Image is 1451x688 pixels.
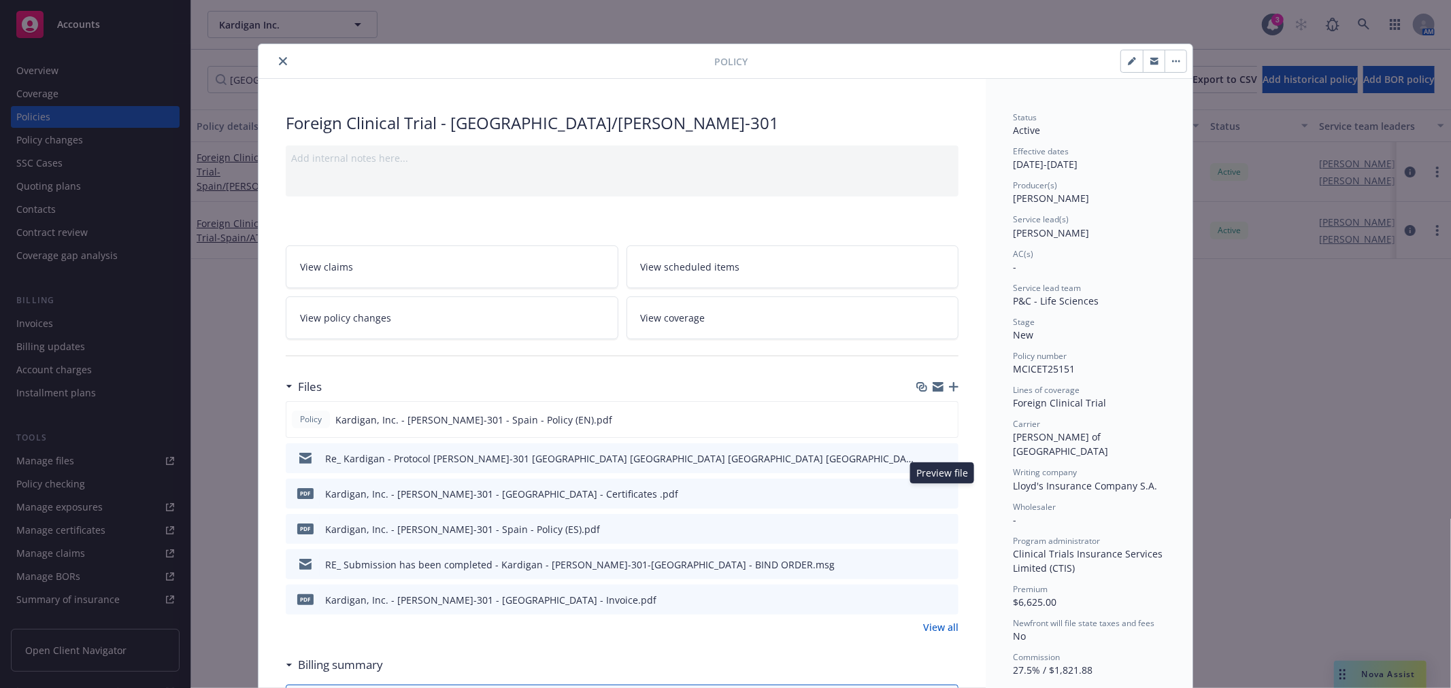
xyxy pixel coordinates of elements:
[1013,282,1081,294] span: Service lead team
[1013,547,1165,574] span: Clinical Trials Insurance Services Limited (CTIS)
[1013,596,1056,608] span: $6,625.00
[1013,583,1048,595] span: Premium
[1013,396,1165,410] div: Foreign Clinical Trial
[286,656,383,674] div: Billing summary
[1013,328,1033,341] span: New
[1013,179,1057,191] span: Producer(s)
[300,311,391,325] span: View policy changes
[325,557,835,572] div: RE_ Submission has been completed - Kardigan - [PERSON_NAME]-301-[GEOGRAPHIC_DATA] - BIND ORDER.msg
[910,462,974,483] div: Preview file
[627,245,959,288] a: View scheduled items
[1013,651,1060,663] span: Commission
[1013,384,1080,396] span: Lines of coverage
[1013,124,1040,137] span: Active
[919,522,930,536] button: download file
[941,593,953,607] button: preview file
[1013,513,1016,526] span: -
[627,296,959,339] a: View coverage
[1013,362,1075,375] span: MCICET25151
[1013,145,1165,171] div: [DATE] - [DATE]
[297,488,314,498] span: pdf
[923,620,958,634] a: View all
[298,656,383,674] h3: Billing summary
[297,523,314,534] span: pdf
[1013,466,1077,478] span: Writing company
[714,54,748,69] span: Policy
[1013,617,1154,629] span: Newfront will file state taxes and fees
[298,378,322,396] h3: Files
[941,487,953,501] button: preview file
[1013,664,1093,676] span: 27.5% / $1,821.88
[286,296,618,339] a: View policy changes
[335,413,612,427] span: Kardigan, Inc. - [PERSON_NAME]-301 - Spain - Policy (EN).pdf
[325,593,656,607] div: Kardigan, Inc. - [PERSON_NAME]-301 - [GEOGRAPHIC_DATA] - Invoice.pdf
[1013,226,1089,239] span: [PERSON_NAME]
[325,522,600,536] div: Kardigan, Inc. - [PERSON_NAME]-301 - Spain - Policy (ES).pdf
[1013,535,1100,547] span: Program administrator
[1013,260,1016,273] span: -
[1013,630,1026,642] span: No
[1013,316,1035,328] span: Stage
[297,594,314,604] span: pdf
[941,451,953,466] button: preview file
[275,53,291,69] button: close
[940,413,952,427] button: preview file
[641,311,705,325] span: View coverage
[919,593,930,607] button: download file
[1013,501,1056,513] span: Wholesaler
[1013,145,1069,157] span: Effective dates
[1013,430,1108,458] span: [PERSON_NAME] of [GEOGRAPHIC_DATA]
[286,378,322,396] div: Files
[291,151,953,165] div: Add internal notes here...
[1013,248,1033,260] span: AC(s)
[919,487,930,501] button: download file
[1013,479,1157,492] span: Lloyd's Insurance Company S.A.
[286,245,618,288] a: View claims
[1013,192,1089,205] span: [PERSON_NAME]
[297,413,324,426] span: Policy
[941,522,953,536] button: preview file
[941,557,953,572] button: preview file
[300,260,353,274] span: View claims
[1013,418,1040,430] span: Carrier
[286,111,958,135] div: Foreign Clinical Trial - [GEOGRAPHIC_DATA]/[PERSON_NAME]-301
[1013,294,1099,307] span: P&C - Life Sciences
[918,413,929,427] button: download file
[1013,111,1037,123] span: Status
[641,260,740,274] span: View scheduled items
[1013,350,1067,362] span: Policy number
[1013,213,1069,225] span: Service lead(s)
[919,451,930,466] button: download file
[919,557,930,572] button: download file
[325,451,914,466] div: Re_ Kardigan - Protocol [PERSON_NAME]-301 [GEOGRAPHIC_DATA] [GEOGRAPHIC_DATA] [GEOGRAPHIC_DATA] [...
[325,487,678,501] div: Kardigan, Inc. - [PERSON_NAME]-301 - [GEOGRAPHIC_DATA] - Certificates .pdf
